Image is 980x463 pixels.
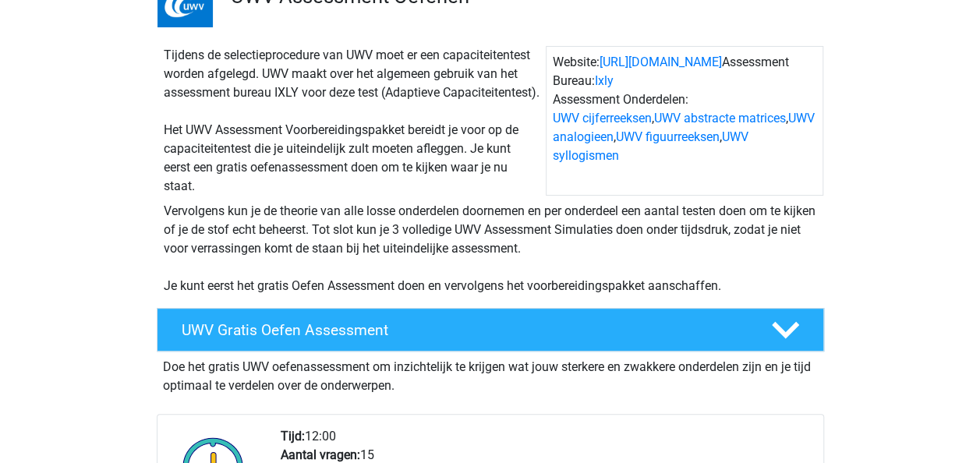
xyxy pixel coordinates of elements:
a: UWV cijferreeksen [553,111,652,125]
div: Website: Assessment Bureau: Assessment Onderdelen: , , , , [546,46,823,196]
h4: UWV Gratis Oefen Assessment [182,321,746,339]
b: Tijd: [281,429,305,444]
div: Doe het gratis UWV oefenassessment om inzichtelijk te krijgen wat jouw sterkere en zwakkere onder... [157,352,824,395]
a: UWV Gratis Oefen Assessment [150,308,830,352]
a: UWV abstracte matrices [654,111,786,125]
a: Ixly [595,73,614,88]
div: Tijdens de selectieprocedure van UWV moet er een capaciteitentest worden afgelegd. UWV maakt over... [157,46,546,196]
div: Vervolgens kun je de theorie van alle losse onderdelen doornemen en per onderdeel een aantal test... [157,202,823,295]
a: UWV figuurreeksen [616,129,720,144]
a: [URL][DOMAIN_NAME] [600,55,722,69]
b: Aantal vragen: [281,447,360,462]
